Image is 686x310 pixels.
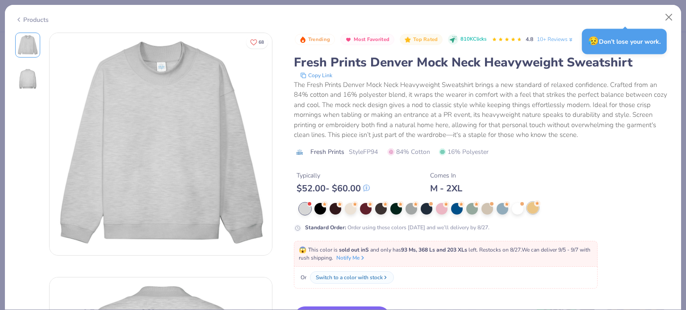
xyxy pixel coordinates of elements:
[400,34,443,45] button: Badge Button
[316,273,383,281] div: Switch to a color with stock
[294,149,306,156] img: brand logo
[336,254,366,262] button: Notify Me
[349,147,378,157] span: Style FP94
[588,35,599,47] span: 😥
[492,33,522,47] div: 4.8 Stars
[294,80,671,140] div: The Fresh Prints Denver Mock Neck Heavyweight Sweatshirt brings a new standard of relaxed confide...
[430,183,462,194] div: M - 2XL
[308,37,330,42] span: Trending
[339,246,369,253] strong: sold out in S
[246,36,268,49] button: Like
[354,37,389,42] span: Most Favorited
[297,183,370,194] div: $ 52.00 - $ 60.00
[413,37,438,42] span: Top Rated
[294,54,671,71] div: Fresh Prints Denver Mock Neck Heavyweight Sweatshirt
[305,224,346,231] strong: Standard Order :
[526,36,533,43] span: 4.8
[537,35,574,43] a: 10+ Reviews
[17,68,38,90] img: Back
[297,171,370,180] div: Typically
[295,34,335,45] button: Badge Button
[430,171,462,180] div: Comes In
[439,147,489,157] span: 16% Polyester
[388,147,430,157] span: 84% Cotton
[299,273,306,281] span: Or
[299,36,306,43] img: Trending sort
[15,15,49,25] div: Products
[305,223,489,231] div: Order using these colors [DATE] and we’ll delivery by 8/27.
[582,29,667,54] div: Don’t lose your work.
[404,36,411,43] img: Top Rated sort
[310,147,344,157] span: Fresh Prints
[297,71,335,80] button: copy to clipboard
[310,271,394,284] button: Switch to a color with stock
[345,36,352,43] img: Most Favorited sort
[17,34,38,56] img: Front
[50,33,272,255] img: Front
[460,36,486,43] span: 810K Clicks
[340,34,394,45] button: Badge Button
[401,246,467,253] strong: 93 Ms, 368 Ls and 203 XLs
[299,246,590,261] span: This color is and only has left . Restocks on 8/27. We can deliver 9/5 - 9/7 with rush shipping.
[661,9,678,26] button: Close
[259,40,264,45] span: 68
[299,246,306,254] span: 😱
